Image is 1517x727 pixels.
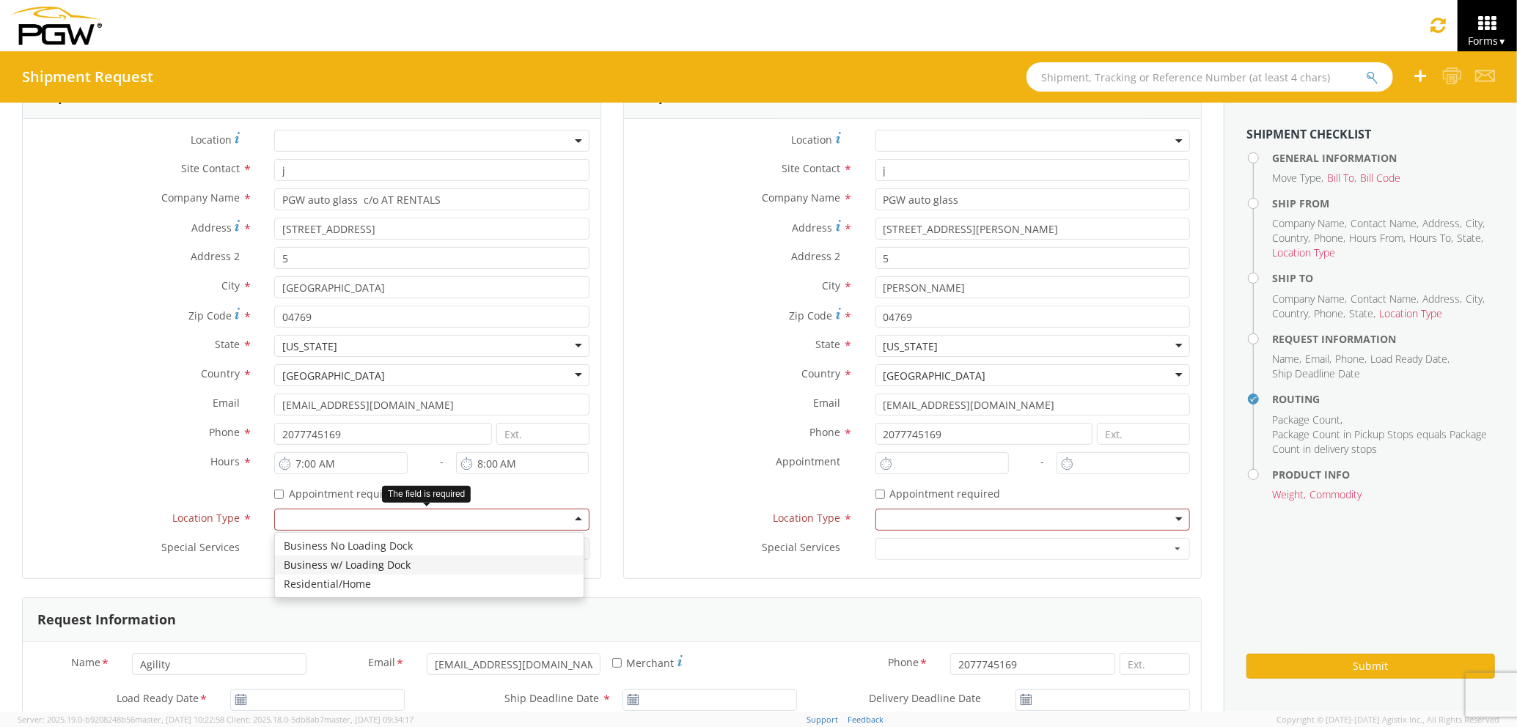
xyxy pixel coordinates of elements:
a: Support [807,714,838,725]
img: pgw-form-logo-1aaa8060b1cc70fad034.png [11,7,102,45]
button: Submit [1246,654,1495,679]
h4: Request Information [1272,333,1495,344]
span: master, [DATE] 10:22:58 [135,714,224,725]
span: Country [1272,231,1308,245]
span: Location Type [1272,246,1335,259]
h3: Request Information [37,613,176,627]
input: Ext. [1097,423,1190,445]
span: Contact Name [1351,216,1417,230]
label: Merchant [612,653,683,671]
span: Special Services [161,540,240,554]
span: Appointment [776,454,841,468]
span: Move Type [1272,171,1321,185]
li: , [1457,231,1483,246]
span: Address 2 [792,249,841,263]
a: Feedback [848,714,884,725]
span: City [221,278,240,292]
div: The field is required [382,486,471,503]
li: , [1349,231,1406,246]
span: Company Name [161,191,240,204]
h3: Ship From Location [37,89,165,104]
li: , [1272,171,1323,185]
span: Location [792,133,833,147]
li: , [1422,292,1462,306]
span: State [1349,306,1373,320]
span: Address [1422,216,1460,230]
li: , [1272,306,1310,321]
input: Shipment, Tracking or Reference Number (at least 4 chars) [1026,62,1393,92]
li: , [1314,231,1345,246]
span: Email [368,655,395,672]
span: Country [802,366,841,380]
span: State [1457,231,1481,245]
span: Address [1422,292,1460,306]
span: Country [201,366,240,380]
span: City [1466,292,1483,306]
span: Location Type [172,511,240,525]
h4: Routing [1272,394,1495,405]
li: , [1327,171,1356,185]
span: State [215,337,240,351]
span: Hours From [1349,231,1403,245]
span: Contact Name [1351,292,1417,306]
span: Hours [210,454,240,468]
li: , [1272,231,1310,246]
span: Phone [209,425,240,439]
li: , [1370,352,1450,366]
li: , [1272,487,1306,502]
div: Business No Loading Dock [275,536,584,556]
span: Client: 2025.18.0-5db8ab7 [227,714,414,725]
div: [GEOGRAPHIC_DATA] [282,369,385,383]
li: , [1409,231,1453,246]
input: Merchant [612,658,622,668]
span: City [823,278,841,292]
span: State [816,337,841,351]
div: Business w/ Loading Dock [275,556,584,575]
span: Hours To [1409,231,1451,245]
li: , [1314,306,1345,321]
label: Appointment required [274,484,403,501]
input: Ext. [1120,653,1190,675]
input: Appointment required [274,490,284,499]
strong: Shipment Checklist [1246,126,1371,142]
div: [US_STATE] [282,339,337,354]
div: [GEOGRAPHIC_DATA] [884,369,986,383]
span: ▼ [1498,35,1507,48]
span: Server: 2025.19.0-b9208248b56 [18,714,224,725]
h4: Shipment Request [22,69,153,85]
span: Zip Code [188,309,232,322]
span: Package Count in Pickup Stops equals Package Count in delivery stops [1272,427,1487,456]
li: , [1466,216,1485,231]
li: , [1422,216,1462,231]
span: Company Name [1272,292,1345,306]
li: , [1351,216,1419,231]
span: Load Ready Date [117,691,199,708]
span: Location Type [774,511,841,525]
input: Appointment required [875,490,885,499]
span: City [1466,216,1483,230]
h4: General Information [1272,152,1495,163]
span: Bill Code [1360,171,1400,185]
span: Zip Code [790,309,833,322]
span: Email [213,396,240,410]
li: , [1272,352,1301,366]
li: , [1349,306,1375,321]
span: Ship Deadline Date [504,691,599,705]
li: , [1272,413,1342,427]
span: master, [DATE] 09:34:17 [324,714,414,725]
span: Ship Deadline Date [1272,366,1360,380]
span: Address 2 [191,249,240,263]
h4: Product Info [1272,469,1495,480]
span: - [440,454,444,468]
h4: Ship To [1272,273,1495,284]
h4: Ship From [1272,198,1495,209]
span: Forms [1468,34,1507,48]
span: Company Name [763,191,841,204]
label: Appointment required [875,484,1004,501]
h3: Ship To Location [639,89,747,104]
div: [US_STATE] [884,339,939,354]
span: Name [71,655,100,672]
span: Special Services [763,540,841,554]
span: Address [793,221,833,235]
span: Phone [1335,352,1364,366]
